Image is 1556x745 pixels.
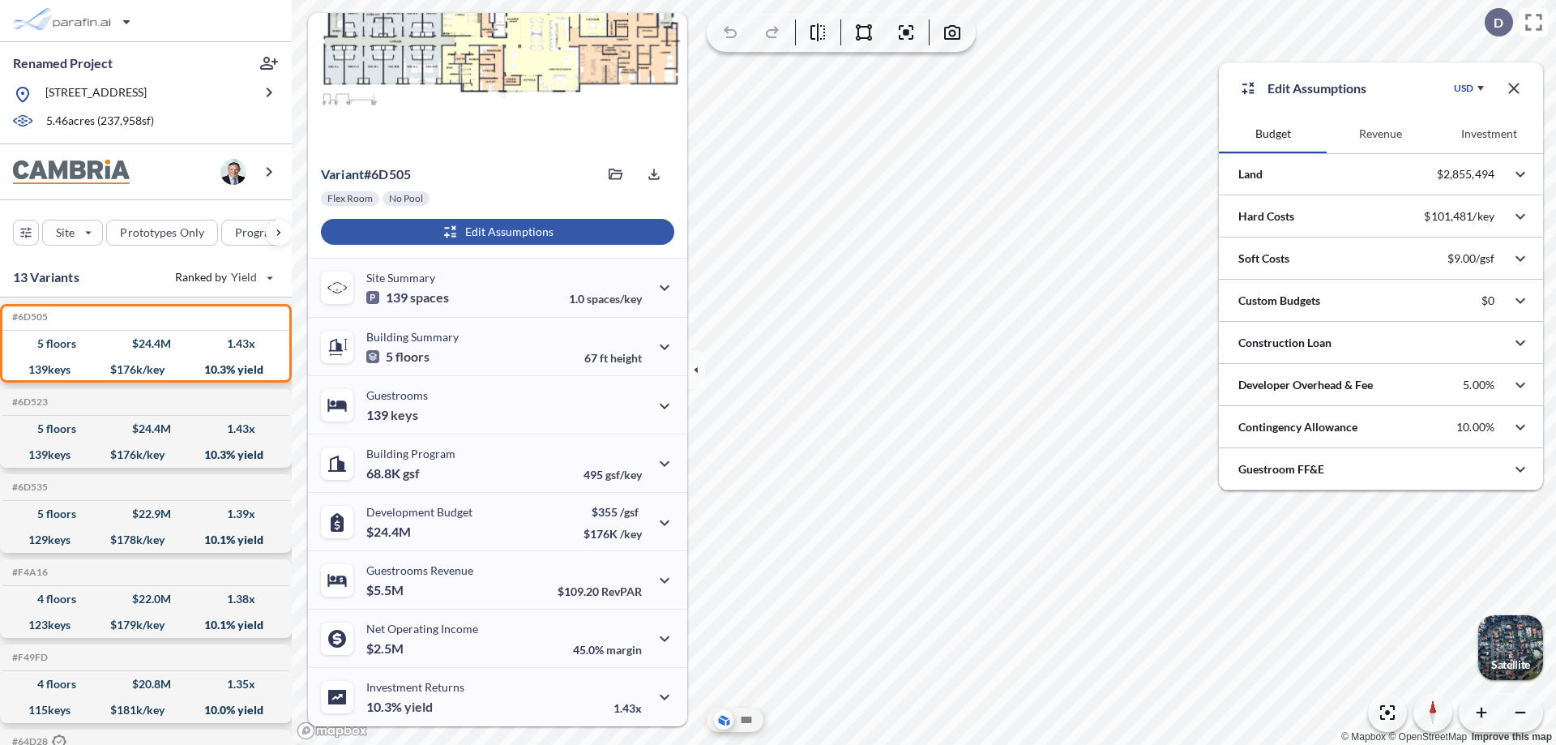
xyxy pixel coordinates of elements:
p: $101,481/key [1424,209,1494,224]
button: Investment [1435,114,1543,153]
span: /gsf [620,505,639,519]
p: 68.8K [366,465,420,482]
button: Program [221,220,309,246]
span: yield [404,699,433,715]
p: 1.0 [569,292,642,306]
span: keys [391,407,418,423]
p: $2.5M [366,640,406,657]
p: Developer Overhead & Fee [1238,377,1373,393]
img: Switcher Image [1478,615,1543,680]
span: floors [395,349,430,365]
button: Ranked by Yield [162,264,284,290]
p: # 6d505 [321,166,411,182]
span: gsf/key [605,468,642,482]
p: Construction Loan [1238,335,1332,351]
p: $0 [1481,293,1494,308]
p: $24.4M [366,524,413,540]
p: Site Summary [366,271,435,285]
h5: Click to copy the code [9,567,48,578]
p: 139 [366,407,418,423]
p: 1.43x [613,701,642,715]
p: Building Program [366,447,455,460]
p: $2,855,494 [1437,167,1494,182]
p: No Pool [389,192,423,205]
button: Edit Assumptions [321,219,674,245]
p: 139 [366,289,449,306]
p: Land [1238,166,1263,182]
p: 5.00% [1463,378,1494,392]
a: Mapbox homepage [297,721,368,740]
p: $9.00/gsf [1447,251,1494,266]
p: Flex Room [327,192,373,205]
button: Site [42,220,103,246]
span: /key [620,527,642,541]
p: 495 [583,468,642,482]
p: Hard Costs [1238,208,1294,225]
img: BrandImage [13,160,130,185]
span: spaces [410,289,449,306]
p: Program [235,225,280,241]
p: Site [56,225,75,241]
p: Custom Budgets [1238,293,1320,309]
span: RevPAR [601,584,642,598]
p: Satellite [1491,658,1530,671]
p: Net Operating Income [366,622,478,636]
span: Variant [321,166,364,182]
button: Aerial View [714,710,733,730]
span: spaces/key [587,292,642,306]
p: $176K [583,527,642,541]
h5: Click to copy the code [9,396,48,408]
p: 5 [366,349,430,365]
p: Building Summary [366,330,459,344]
p: Edit Assumptions [1267,79,1366,98]
a: Improve this map [1472,731,1552,743]
button: Revenue [1327,114,1434,153]
a: OpenStreetMap [1388,731,1467,743]
p: Development Budget [366,505,472,519]
p: 13 Variants [13,268,79,287]
span: ft [600,351,608,365]
img: user logo [220,159,246,185]
p: Contingency Allowance [1238,419,1357,435]
span: margin [606,643,642,657]
p: $5.5M [366,582,406,598]
p: Guestrooms [366,388,428,402]
p: $355 [583,505,642,519]
span: Yield [231,269,258,285]
p: 10.00% [1456,420,1494,435]
button: Prototypes Only [106,220,218,246]
span: gsf [403,465,420,482]
button: Site Plan [737,710,756,730]
h5: Click to copy the code [9,652,48,663]
button: Budget [1219,114,1327,153]
h5: Click to copy the code [9,311,48,323]
p: Guestrooms Revenue [366,563,473,577]
p: $109.20 [558,584,642,598]
p: Renamed Project [13,54,113,72]
p: 67 [584,351,642,365]
button: Switcher ImageSatellite [1478,615,1543,680]
p: Investment Returns [366,680,464,694]
p: Soft Costs [1238,250,1289,267]
p: Guestroom FF&E [1238,461,1324,477]
p: 5.46 acres ( 237,958 sf) [46,113,154,131]
p: [STREET_ADDRESS] [45,84,147,105]
a: Mapbox [1341,731,1386,743]
p: Prototypes Only [120,225,204,241]
div: USD [1454,82,1473,95]
p: D [1494,15,1503,30]
span: height [610,351,642,365]
h5: Click to copy the code [9,482,48,493]
p: 45.0% [573,643,642,657]
p: 10.3% [366,699,433,715]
